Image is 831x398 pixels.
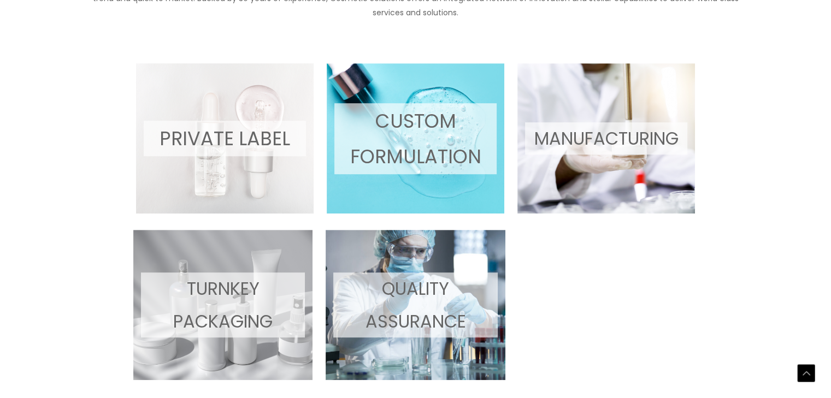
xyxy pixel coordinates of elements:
[141,272,305,337] p: TURNKEY PACKAGING
[525,122,687,155] p: MANUFACTURING
[136,63,314,213] a: PRIVATE LABEL
[133,230,313,380] a: TURNKEY PACKAGING
[333,272,497,337] p: QUALITY ASSURANCE
[334,103,497,174] p: CUSTOM FORMULATION
[326,230,505,380] a: QUALITY ASSURANCE
[327,63,504,213] a: CUSTOM FORMULATION
[517,63,695,213] a: MANUFACTURING
[144,121,306,156] p: PRIVATE LABEL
